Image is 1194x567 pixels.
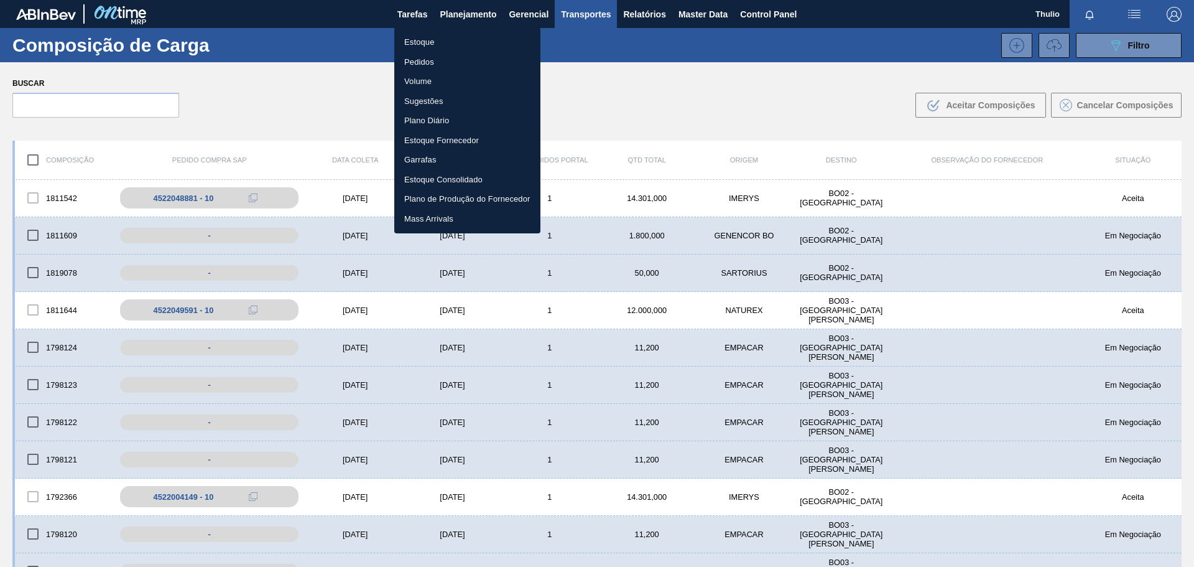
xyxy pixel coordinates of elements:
a: Pedidos [394,52,540,72]
a: Estoque Fornecedor [394,131,540,151]
a: Estoque Consolidado [394,170,540,190]
a: Mass Arrivals [394,209,540,229]
a: Garrafas [394,150,540,170]
a: Plano de Produção do Fornecedor [394,189,540,209]
a: Volume [394,72,540,91]
a: Plano Diário [394,111,540,131]
a: Estoque [394,32,540,52]
a: Sugestões [394,91,540,111]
